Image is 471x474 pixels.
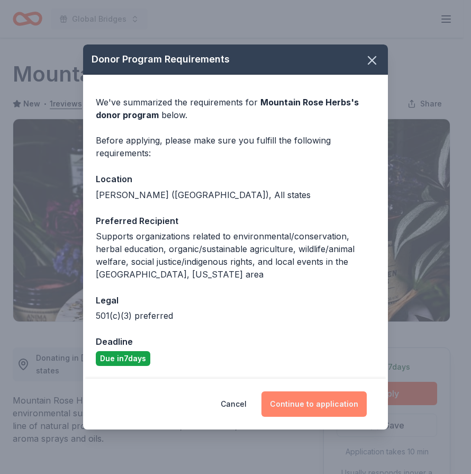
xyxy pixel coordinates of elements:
div: Supports organizations related to environmental/conservation, herbal education, organic/sustainab... [96,230,375,281]
button: Cancel [221,391,247,417]
div: Location [96,172,375,186]
button: Continue to application [261,391,367,417]
div: Before applying, please make sure you fulfill the following requirements: [96,134,375,159]
div: Deadline [96,335,375,348]
div: Preferred Recipient [96,214,375,228]
div: Legal [96,293,375,307]
div: Donor Program Requirements [83,44,388,75]
div: [PERSON_NAME] ([GEOGRAPHIC_DATA]), All states [96,189,375,201]
div: 501(c)(3) preferred [96,309,375,322]
div: Due in 7 days [96,351,150,366]
div: We've summarized the requirements for below. [96,96,375,121]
